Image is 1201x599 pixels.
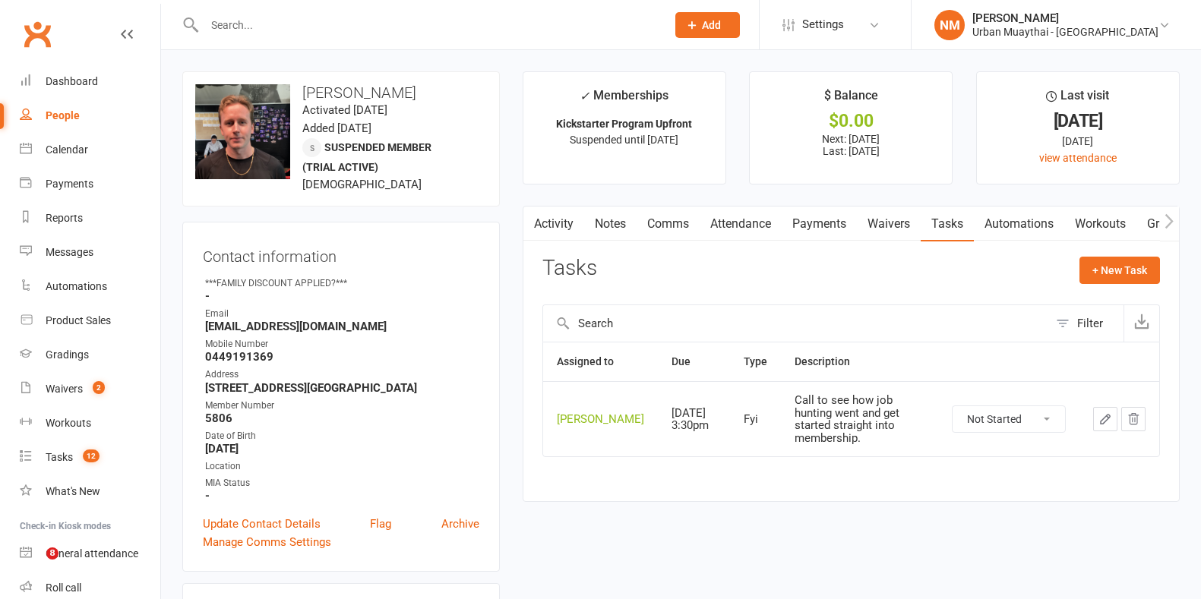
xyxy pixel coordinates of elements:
a: Workouts [20,406,160,440]
a: People [20,99,160,133]
input: Search [543,305,1048,342]
a: Manage Comms Settings [203,533,331,551]
a: Payments [20,167,160,201]
div: Product Sales [46,314,111,326]
div: Messages [46,246,93,258]
span: Add [702,19,721,31]
a: Workouts [1064,206,1136,241]
h3: Contact information [203,242,479,265]
div: General attendance [46,547,138,560]
span: Suspended until [DATE] [570,134,678,146]
a: Comms [637,206,700,241]
div: Waivers [46,383,83,395]
span: 8 [46,547,58,560]
strong: - [205,289,479,303]
th: Assigned to [543,342,658,381]
h3: Tasks [542,257,597,280]
div: [PERSON_NAME] [557,413,644,426]
span: Settings [802,8,844,42]
a: Product Sales [20,304,160,338]
th: Type [730,342,781,381]
a: General attendance kiosk mode [20,537,160,571]
a: Dashboard [20,65,160,99]
div: $0.00 [763,113,938,129]
iframe: Intercom live chat [15,547,52,584]
time: Added [DATE] [302,121,371,135]
i: ✓ [580,89,589,103]
p: Next: [DATE] Last: [DATE] [763,133,938,157]
div: Email [205,307,479,321]
div: Memberships [580,86,668,114]
a: Clubworx [18,15,56,53]
div: Gradings [46,348,89,361]
span: 12 [83,449,100,462]
div: Location [205,459,479,474]
div: Roll call [46,582,81,594]
a: Calendar [20,133,160,167]
a: Update Contact Details [203,515,321,533]
div: ***FAMILY DISCOUNT APPLIED?*** [205,276,479,291]
a: Attendance [700,206,782,241]
strong: [DATE] [205,442,479,456]
input: Search... [200,14,656,36]
strong: [STREET_ADDRESS][GEOGRAPHIC_DATA] [205,381,479,395]
div: MIA Status [205,476,479,490]
div: Reports [46,212,83,224]
span: [DEMOGRAPHIC_DATA] [302,178,422,191]
a: Payments [782,206,857,241]
div: Filter [1077,314,1103,333]
div: NM [934,10,965,40]
a: Flag [370,515,391,533]
a: Waivers 2 [20,372,160,406]
span: 2 [93,381,105,394]
div: [DATE] [991,113,1165,129]
strong: 0449191369 [205,350,479,364]
th: Due [658,342,730,381]
span: Suspended member (trial active) [302,141,431,173]
a: view attendance [1039,152,1117,164]
div: Calendar [46,143,88,156]
a: Messages [20,235,160,270]
button: Add [675,12,740,38]
strong: Kickstarter Program Upfront [556,118,692,130]
a: Gradings [20,338,160,372]
h3: [PERSON_NAME] [195,84,487,101]
a: Automations [20,270,160,304]
strong: [EMAIL_ADDRESS][DOMAIN_NAME] [205,320,479,333]
div: Last visit [1046,86,1109,113]
strong: - [205,489,479,503]
a: Activity [523,206,584,241]
div: Urban Muaythai - [GEOGRAPHIC_DATA] [972,25,1158,39]
div: People [46,109,80,121]
div: $ Balance [824,86,878,113]
time: Activated [DATE] [302,103,387,117]
a: What's New [20,474,160,509]
a: Tasks 12 [20,440,160,474]
div: Dashboard [46,75,98,87]
th: Description [781,342,938,381]
div: Member Number [205,399,479,413]
a: Automations [974,206,1064,241]
strong: 5806 [205,411,479,425]
div: Address [205,367,479,382]
div: Mobile Number [205,337,479,352]
a: Archive [441,515,479,533]
img: image1757922472.png [195,84,290,179]
button: + New Task [1079,257,1160,284]
button: Filter [1048,305,1124,342]
div: Date of Birth [205,429,479,443]
a: Reports [20,201,160,235]
div: [DATE] [991,133,1165,150]
div: [DATE] 3:30pm [672,407,716,432]
div: [PERSON_NAME] [972,11,1158,25]
div: Fyi [744,413,767,426]
div: Call to see how job hunting went and get started straight into membership. [795,394,924,444]
div: Payments [46,178,93,190]
a: Tasks [921,206,974,241]
a: Waivers [857,206,921,241]
div: Automations [46,280,107,292]
a: Notes [584,206,637,241]
div: Tasks [46,451,73,463]
div: Workouts [46,417,91,429]
div: What's New [46,485,100,497]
